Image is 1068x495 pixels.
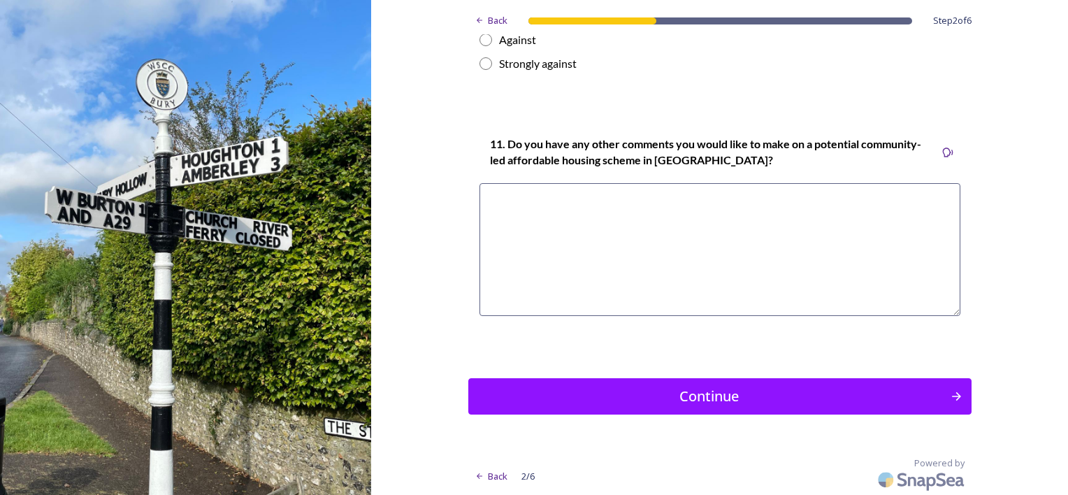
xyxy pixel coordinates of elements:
[490,137,921,166] strong: 11. Do you have any other comments you would like to make on a potential community-led affordable...
[499,31,536,48] div: Against
[476,386,944,407] div: Continue
[468,378,972,415] button: Continue
[933,14,972,27] span: Step 2 of 6
[914,457,965,470] span: Powered by
[488,14,507,27] span: Back
[488,470,507,483] span: Back
[499,55,577,72] div: Strongly against
[521,470,535,483] span: 2 / 6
